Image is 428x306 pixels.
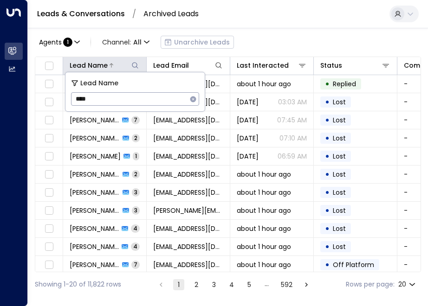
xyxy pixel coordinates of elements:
span: 7 [131,116,140,124]
a: Leads & Conversations [37,8,125,19]
span: 1 [63,38,72,47]
span: Caroline Graham [70,242,119,251]
div: Last Interacted [237,60,289,71]
span: Lost [333,188,346,197]
span: Toggle select row [43,169,55,180]
div: • [325,76,330,92]
span: Toggle select row [43,205,55,217]
div: • [325,112,330,128]
span: Gagandeep Nagra [70,224,119,233]
p: 03:03 AM [278,97,307,107]
button: Agents:1 [35,36,83,49]
div: Lead Name [70,60,140,71]
div: Last Interacted [237,60,307,71]
span: jagnagra15@gmail.com [153,224,223,233]
span: Feb 18, 2025 [237,152,259,161]
div: • [325,239,330,255]
button: Channel:All [98,36,153,49]
span: Reiss Gough [70,206,120,215]
span: about 1 hour ago [237,260,291,269]
span: Charles Scott [70,115,119,125]
nav: pagination navigation [155,279,312,290]
button: Go to page 4 [226,279,237,290]
span: Toggle select row [43,259,55,271]
span: about 1 hour ago [237,206,291,215]
div: Lead Name [70,60,108,71]
span: Toggle select all [43,60,55,72]
span: 2 [132,134,140,142]
span: Lost [333,170,346,179]
span: 4 [131,224,140,232]
span: Lost [333,134,346,143]
span: Lost [333,97,346,107]
div: • [325,130,330,146]
div: … [261,279,272,290]
div: • [325,166,330,182]
span: Charles Scott [70,152,121,161]
span: Toggle select row [43,96,55,108]
span: 7 [131,261,140,268]
button: page 1 [173,279,184,290]
span: Toggle select row [43,223,55,235]
span: Lost [333,206,346,215]
span: about 1 hour ago [237,242,291,251]
span: Christine Price [70,188,120,197]
div: • [325,221,330,236]
span: Replied [333,79,356,89]
button: Go to next page [301,279,312,290]
span: Toggle select row [43,241,55,253]
span: Toggle select row [43,151,55,162]
span: Lost [333,224,346,233]
span: 4 [131,242,140,250]
span: Lost [333,152,346,161]
span: Lead Name [80,78,118,89]
span: jls.dolphinx@gmail.com [153,170,223,179]
span: about 1 hour ago [237,170,291,179]
div: Lead Email [153,60,189,71]
div: • [325,203,330,218]
li: / [132,10,136,18]
button: Go to page 3 [208,279,220,290]
div: • [325,257,330,273]
span: Jul 22, 2025 [237,115,259,125]
span: Aug 04, 2025 [237,97,259,107]
button: Go to page 592 [279,279,294,290]
div: 20 [398,278,417,291]
span: Off Platform [333,260,374,269]
p: 06:59 AM [278,152,307,161]
span: 1 [133,152,139,160]
p: 07:10 AM [279,134,307,143]
span: Toggle select row [43,133,55,144]
label: Rows per page: [346,280,395,289]
span: Toggle select row [43,78,55,90]
span: lizziepink13@hotmail.com [153,188,223,197]
span: May 29, 2025 [237,134,259,143]
span: Lost [333,115,346,125]
span: Charles Scott [70,134,120,143]
span: Lisa White [70,260,119,269]
div: Status [320,60,342,71]
span: about 1 hour ago [237,224,291,233]
span: All [133,38,142,46]
span: reiss.gough@yahoo.com [153,206,223,215]
div: • [325,94,330,110]
span: 2 [132,170,140,178]
span: lisarosewhite@hotmail.com [153,260,223,269]
span: caz080961@gmail.com [153,242,223,251]
span: about 1 hour ago [237,79,291,89]
button: Go to page 5 [244,279,255,290]
span: Agents [39,39,62,45]
p: 07:45 AM [277,115,307,125]
span: Channel: [98,36,153,49]
span: charlsescott221@gmail.com [153,152,223,161]
span: Jodie Smith [70,170,120,179]
div: • [325,148,330,164]
div: Showing 1-20 of 11,822 rows [35,280,121,289]
div: Status [320,60,390,71]
span: 3 [132,206,140,214]
a: Archived Leads [143,8,199,19]
div: Lead Email [153,60,223,71]
span: about 1 hour ago [237,188,291,197]
span: Toggle select row [43,187,55,198]
span: charlsescott221@gmail.com [153,115,223,125]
